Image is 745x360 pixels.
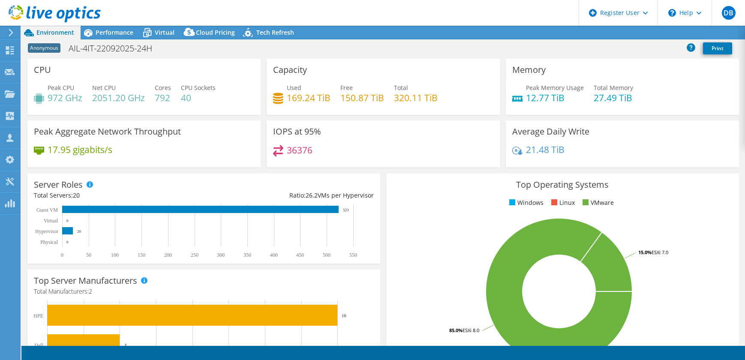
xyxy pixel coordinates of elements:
[463,327,479,333] tspan: ESXi 8.0
[507,198,544,207] li: Windows
[296,252,304,258] text: 450
[66,240,69,244] text: 0
[722,6,736,20] span: DB
[273,127,321,136] h3: IOPS at 95%
[155,84,171,92] span: Cores
[181,84,216,92] span: CPU Sockets
[287,145,312,155] h4: 36376
[92,93,145,102] h4: 2051.20 GHz
[111,252,119,258] text: 100
[256,28,294,36] span: Tech Refresh
[34,180,83,189] h3: Server Roles
[34,276,137,285] h3: Top Server Manufacturers
[40,239,58,245] text: Physical
[703,42,732,54] a: Print
[34,65,51,75] h3: CPU
[594,84,633,92] span: Total Memory
[28,43,60,53] span: Anonymous
[287,84,301,92] span: Used
[77,229,81,234] text: 20
[349,252,357,258] text: 550
[512,65,546,75] h3: Memory
[89,287,92,295] span: 2
[652,249,668,255] tspan: ESXi 7.0
[92,84,116,92] span: Net CPU
[449,327,463,333] tspan: 85.0%
[48,145,112,154] h4: 17.95 gigabits/s
[44,218,58,224] text: Virtual
[34,287,374,296] h4: Total Manufacturers:
[270,252,278,258] text: 400
[196,28,235,36] span: Cloud Pricing
[138,252,145,258] text: 150
[96,28,133,36] span: Performance
[34,127,181,136] h3: Peak Aggregate Network Throughput
[512,127,589,136] h3: Average Daily Write
[549,198,575,207] li: Linux
[204,191,373,200] div: Ratio: VMs per Hypervisor
[243,252,251,258] text: 350
[181,93,216,102] h4: 40
[35,228,58,234] text: Hypervisor
[580,198,614,207] li: VMware
[34,191,204,200] div: Total Servers:
[217,252,225,258] text: 300
[526,93,584,102] h4: 12.77 TiB
[394,84,408,92] span: Total
[155,28,174,36] span: Virtual
[668,9,676,17] svg: \n
[155,93,171,102] h4: 792
[36,28,74,36] span: Environment
[343,208,349,212] text: 523
[306,191,318,199] span: 26.2
[526,84,584,92] span: Peak Memory Usage
[323,252,330,258] text: 500
[36,207,58,213] text: Guest VM
[342,313,347,318] text: 16
[66,219,69,223] text: 0
[86,252,91,258] text: 50
[191,252,198,258] text: 250
[340,93,384,102] h4: 150.87 TiB
[526,145,565,154] h4: 21.48 TiB
[65,44,165,53] h1: AIL-4IT-22092025-24H
[61,252,63,258] text: 0
[33,313,43,319] text: HPE
[393,180,733,189] h3: Top Operating Systems
[638,249,652,255] tspan: 15.0%
[48,93,82,102] h4: 972 GHz
[48,84,74,92] span: Peak CPU
[73,191,80,199] span: 20
[164,252,172,258] text: 200
[273,65,307,75] h3: Capacity
[34,342,43,348] text: Dell
[394,93,438,102] h4: 320.11 TiB
[594,93,633,102] h4: 27.49 TiB
[340,84,353,92] span: Free
[124,342,127,348] text: 4
[287,93,330,102] h4: 169.24 TiB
